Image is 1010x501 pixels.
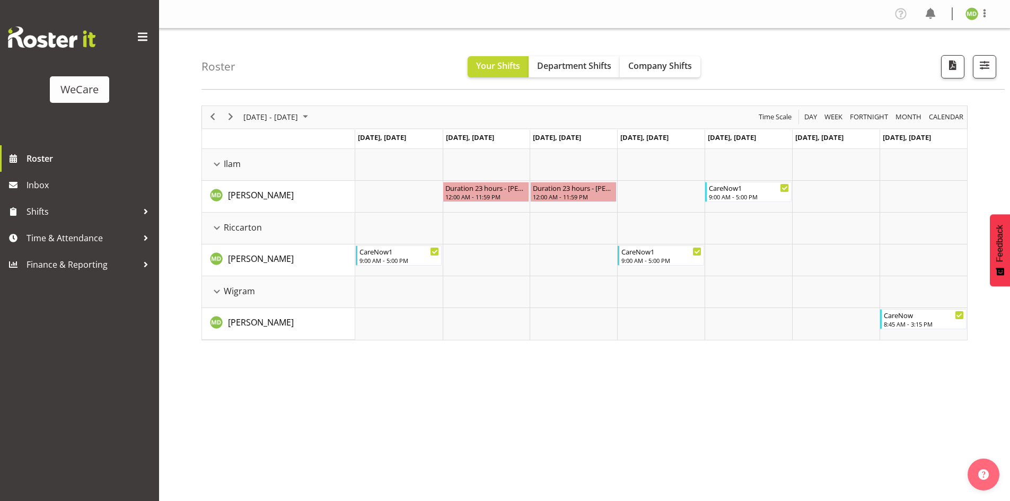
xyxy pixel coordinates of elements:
[443,182,529,202] div: Marie-Claire Dickson-Bakker"s event - Duration 23 hours - Marie-Claire Dickson-Bakker Begin From ...
[965,7,978,20] img: marie-claire-dickson-bakker11590.jpg
[228,317,294,328] span: [PERSON_NAME]
[242,110,313,124] button: September 2025
[27,177,154,193] span: Inbox
[758,110,793,124] span: Time Scale
[529,56,620,77] button: Department Shifts
[620,56,700,77] button: Company Shifts
[621,246,701,257] div: CareNow1
[359,246,440,257] div: CareNow1
[202,308,355,340] td: Marie-Claire Dickson-Bakker resource
[201,60,235,73] h4: Roster
[222,106,240,128] div: next period
[995,225,1005,262] span: Feedback
[894,110,924,124] button: Timeline Month
[224,157,241,170] span: Ilam
[941,55,964,78] button: Download a PDF of the roster according to the set date range.
[618,245,704,266] div: Marie-Claire Dickson-Bakker"s event - CareNow1 Begin From Thursday, September 11, 2025 at 9:00:00...
[705,182,792,202] div: Marie-Claire Dickson-Bakker"s event - CareNow1 Begin From Friday, September 12, 2025 at 9:00:00 A...
[202,276,355,308] td: Wigram resource
[228,253,294,265] span: [PERSON_NAME]
[620,133,669,142] span: [DATE], [DATE]
[224,285,255,297] span: Wigram
[206,110,220,124] button: Previous
[355,149,967,340] table: Timeline Week of September 9, 2025
[708,133,756,142] span: [DATE], [DATE]
[533,192,614,201] div: 12:00 AM - 11:59 PM
[204,106,222,128] div: previous period
[445,192,526,201] div: 12:00 AM - 11:59 PM
[628,60,692,72] span: Company Shifts
[201,106,968,340] div: Timeline Week of September 9, 2025
[709,192,789,201] div: 9:00 AM - 5:00 PM
[202,213,355,244] td: Riccarton resource
[803,110,818,124] span: Day
[533,182,614,193] div: Duration 23 hours - [PERSON_NAME]
[202,244,355,276] td: Marie-Claire Dickson-Bakker resource
[8,27,95,48] img: Rosterit website logo
[445,182,526,193] div: Duration 23 hours - [PERSON_NAME]
[621,256,701,265] div: 9:00 AM - 5:00 PM
[27,257,138,273] span: Finance & Reporting
[446,133,494,142] span: [DATE], [DATE]
[884,320,964,328] div: 8:45 AM - 3:15 PM
[27,204,138,219] span: Shifts
[894,110,923,124] span: Month
[709,182,789,193] div: CareNow1
[537,60,611,72] span: Department Shifts
[224,221,262,234] span: Riccarton
[990,214,1010,286] button: Feedback - Show survey
[202,181,355,213] td: Marie-Claire Dickson-Bakker resource
[848,110,890,124] button: Fortnight
[468,56,529,77] button: Your Shifts
[849,110,889,124] span: Fortnight
[973,55,996,78] button: Filter Shifts
[359,256,440,265] div: 9:00 AM - 5:00 PM
[202,149,355,181] td: Ilam resource
[228,252,294,265] a: [PERSON_NAME]
[533,133,581,142] span: [DATE], [DATE]
[795,133,844,142] span: [DATE], [DATE]
[978,469,989,480] img: help-xxl-2.png
[823,110,845,124] button: Timeline Week
[530,182,617,202] div: Marie-Claire Dickson-Bakker"s event - Duration 23 hours - Marie-Claire Dickson-Bakker Begin From ...
[240,106,314,128] div: September 08 - 14, 2025
[803,110,819,124] button: Timeline Day
[27,230,138,246] span: Time & Attendance
[476,60,520,72] span: Your Shifts
[224,110,238,124] button: Next
[884,310,964,320] div: CareNow
[228,316,294,329] a: [PERSON_NAME]
[883,133,931,142] span: [DATE], [DATE]
[356,245,442,266] div: Marie-Claire Dickson-Bakker"s event - CareNow1 Begin From Monday, September 8, 2025 at 9:00:00 AM...
[880,309,967,329] div: Marie-Claire Dickson-Bakker"s event - CareNow Begin From Sunday, September 14, 2025 at 8:45:00 AM...
[228,189,294,201] a: [PERSON_NAME]
[358,133,406,142] span: [DATE], [DATE]
[823,110,844,124] span: Week
[757,110,794,124] button: Time Scale
[27,151,154,166] span: Roster
[927,110,965,124] button: Month
[242,110,299,124] span: [DATE] - [DATE]
[928,110,964,124] span: calendar
[60,82,99,98] div: WeCare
